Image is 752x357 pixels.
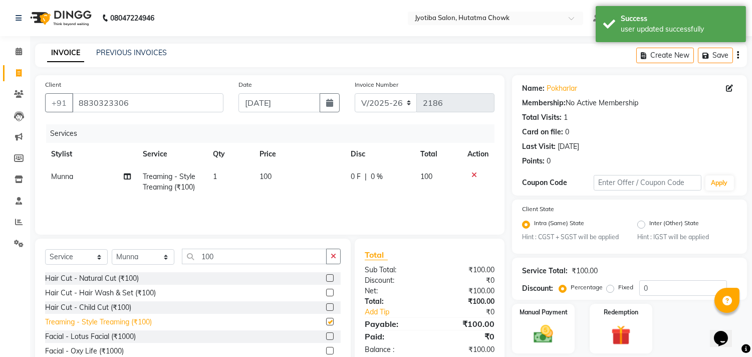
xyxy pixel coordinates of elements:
div: Treaming - Style Treaming (₹100) [45,317,152,327]
div: Facial - Oxy Life (₹1000) [45,346,124,356]
div: Facial - Lotus Facial (₹1000) [45,331,136,342]
div: Discount: [357,275,430,286]
div: 0 [547,156,551,166]
img: _gift.svg [605,323,637,347]
div: Name: [522,83,545,94]
span: Treaming - Style Treaming (₹100) [143,172,195,192]
th: Qty [207,143,254,165]
div: Service Total: [522,266,568,276]
button: Save [698,48,733,63]
div: 1 [564,112,568,123]
input: Search by Name/Mobile/Email/Code [72,93,223,112]
div: Sub Total: [357,265,430,275]
div: Hair Cut - Hair Wash & Set (₹100) [45,288,156,298]
div: Paid: [357,330,430,342]
div: ₹100.00 [430,265,503,275]
span: 0 % [371,171,383,182]
span: 0 F [351,171,361,182]
div: Membership: [522,98,566,108]
th: Action [461,143,494,165]
div: ₹100.00 [430,344,503,355]
div: [DATE] [558,141,579,152]
label: Percentage [571,283,603,292]
label: Intra (Same) State [534,219,584,231]
label: Fixed [618,283,633,292]
span: | [365,171,367,182]
button: Apply [705,175,734,191]
div: ₹0 [430,275,503,286]
div: Total Visits: [522,112,562,123]
th: Total [414,143,462,165]
div: No Active Membership [522,98,737,108]
small: Hint : CGST + SGST will be applied [522,233,622,242]
div: ₹100.00 [430,296,503,307]
label: Redemption [604,308,638,317]
a: INVOICE [47,44,84,62]
div: user updated successfully [621,24,738,35]
div: Last Visit: [522,141,556,152]
span: 100 [260,172,272,181]
div: ₹100.00 [572,266,598,276]
label: Date [238,80,252,89]
th: Stylist [45,143,137,165]
img: _cash.svg [528,323,559,345]
a: Pokharlar [547,83,577,94]
div: Points: [522,156,545,166]
label: Inter (Other) State [649,219,699,231]
div: Card on file: [522,127,563,137]
div: Coupon Code [522,177,594,188]
div: Total: [357,296,430,307]
div: Hair Cut - Natural Cut (₹100) [45,273,139,284]
div: Discount: [522,283,553,294]
button: +91 [45,93,73,112]
a: PREVIOUS INVOICES [96,48,167,57]
a: Add Tip [357,307,442,317]
input: Search or Scan [182,249,327,264]
th: Price [254,143,345,165]
div: Balance : [357,344,430,355]
th: Disc [345,143,414,165]
label: Invoice Number [355,80,398,89]
div: 0 [565,127,569,137]
small: Hint : IGST will be applied [637,233,737,242]
span: 100 [420,172,432,181]
label: Client State [522,205,554,214]
label: Manual Payment [520,308,568,317]
b: 08047224946 [110,4,154,32]
div: ₹0 [430,330,503,342]
div: Success [621,14,738,24]
span: Munna [51,172,73,181]
span: 1 [213,172,217,181]
span: Total [365,250,388,260]
button: Create New [636,48,694,63]
input: Enter Offer / Coupon Code [594,175,701,191]
div: ₹100.00 [430,318,503,330]
img: logo [26,4,94,32]
iframe: chat widget [710,317,742,347]
div: ₹0 [442,307,503,317]
div: Net: [357,286,430,296]
th: Service [137,143,207,165]
div: Payable: [357,318,430,330]
div: Hair Cut - Child Cut (₹100) [45,302,131,313]
div: Services [46,124,502,143]
label: Client [45,80,61,89]
div: ₹100.00 [430,286,503,296]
